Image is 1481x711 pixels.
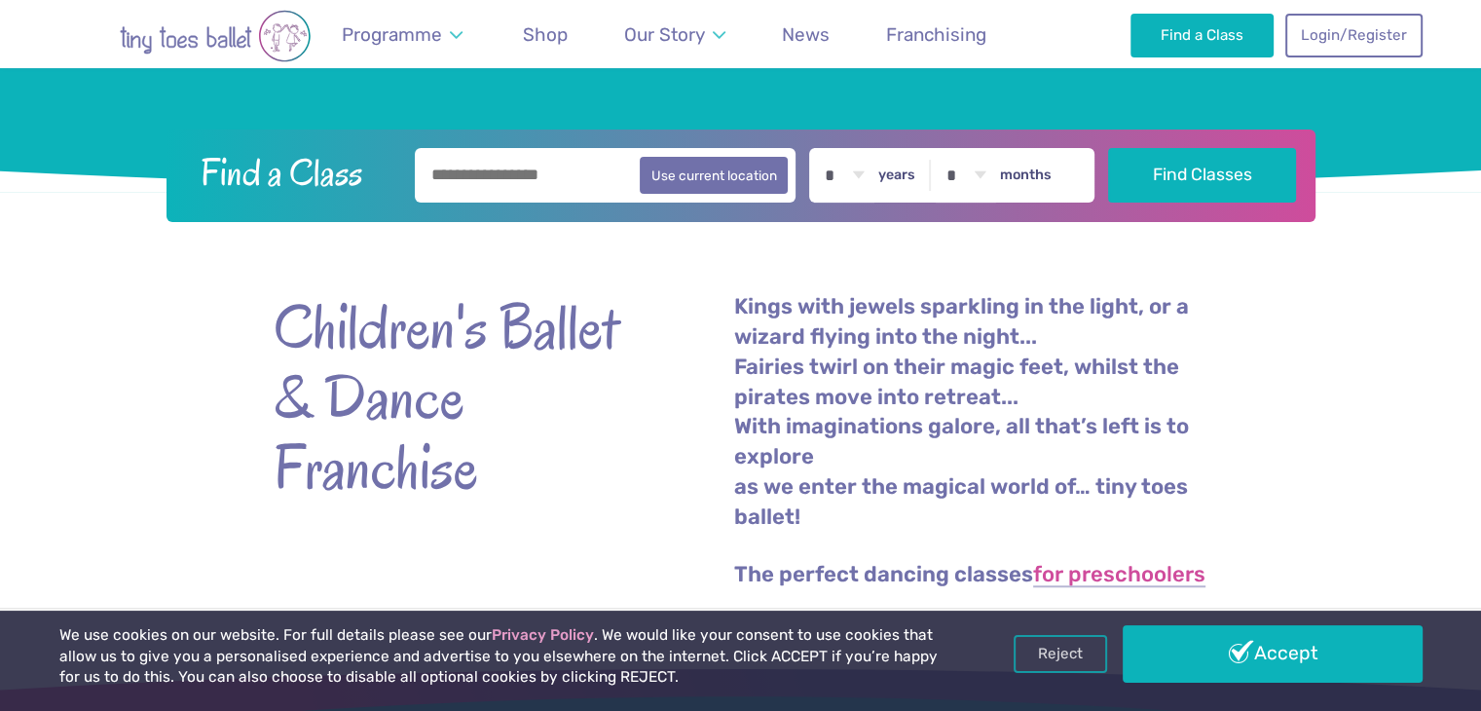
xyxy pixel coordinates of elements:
img: tiny toes ballet [59,10,371,62]
span: Our Story [624,23,705,46]
button: Use current location [640,157,789,194]
a: Programme [333,12,472,57]
a: Our Story [614,12,734,57]
p: The perfect dancing classes [734,560,1208,590]
a: Accept [1123,625,1423,682]
a: for preschoolers [1033,564,1205,587]
strong: Children's Ballet & Dance Franchise [274,292,624,503]
a: Login/Register [1285,14,1422,56]
h2: Find a Class [185,148,401,197]
span: Programme [342,23,442,46]
span: Shop [523,23,568,46]
button: Find Classes [1108,148,1296,203]
a: Reject [1014,635,1107,672]
p: We use cookies on our website. For full details please see our . We would like your consent to us... [59,625,945,689]
span: News [782,23,830,46]
a: Shop [514,12,577,57]
a: Find a Class [1130,14,1274,56]
a: Privacy Policy [492,626,594,644]
p: Kings with jewels sparkling in the light, or a wizard flying into the night... Fairies twirl on t... [734,292,1208,533]
a: Franchising [877,12,996,57]
span: Franchising [886,23,986,46]
label: years [878,167,915,184]
label: months [1000,167,1052,184]
a: News [773,12,839,57]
